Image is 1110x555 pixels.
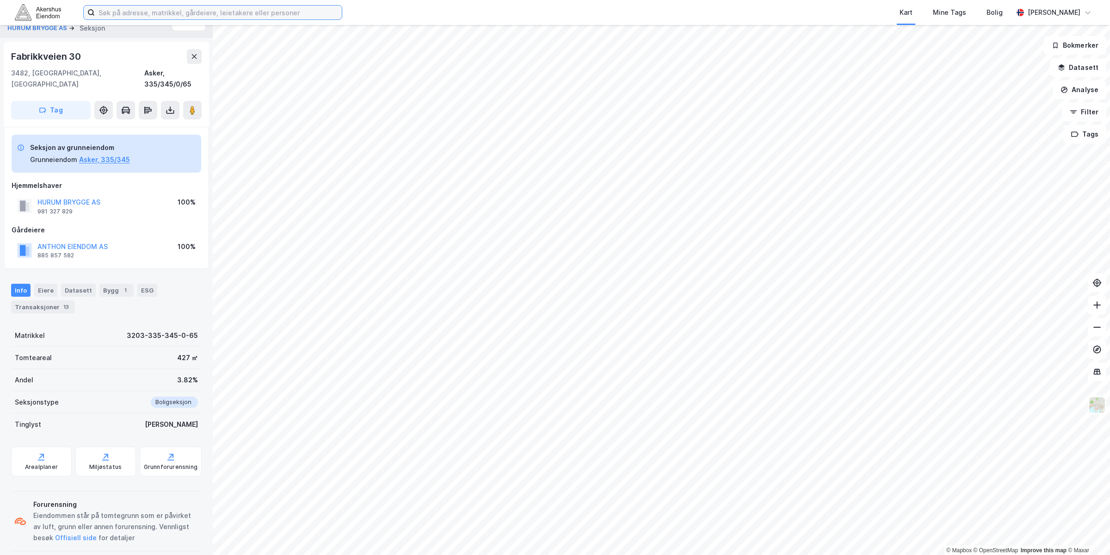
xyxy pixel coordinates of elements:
div: 3203-335-345-0-65 [127,330,198,341]
div: Transaksjoner [11,300,74,313]
button: Datasett [1050,58,1106,77]
div: Asker, 335/345/0/65 [144,68,202,90]
div: Miljøstatus [89,463,122,471]
a: OpenStreetMap [974,547,1018,554]
div: 427 ㎡ [177,352,198,363]
div: Kontrollprogram for chat [1064,511,1110,555]
div: Info [11,284,31,297]
div: Tomteareal [15,352,52,363]
button: Filter [1062,103,1106,121]
button: Analyse [1053,81,1106,99]
button: Tag [11,101,91,119]
a: Mapbox [946,547,972,554]
div: 3482, [GEOGRAPHIC_DATA], [GEOGRAPHIC_DATA] [11,68,144,90]
iframe: Chat Widget [1064,511,1110,555]
div: [PERSON_NAME] [145,419,198,430]
div: Seksjon [80,23,105,34]
div: Matrikkel [15,330,45,341]
img: akershus-eiendom-logo.9091f326c980b4bce74ccdd9f866810c.svg [15,4,61,20]
div: Forurensning [33,499,198,510]
button: Asker, 335/345 [79,154,130,165]
div: 100% [178,241,196,252]
div: Mine Tags [933,7,966,18]
div: 13 [62,302,71,312]
div: [PERSON_NAME] [1028,7,1080,18]
div: Fabrikkveien 30 [11,49,83,64]
div: Bygg [99,284,134,297]
div: Bolig [987,7,1003,18]
div: 981 327 829 [37,208,73,215]
div: 885 857 582 [37,252,74,259]
a: Improve this map [1021,547,1067,554]
div: Grunneiendom [30,154,77,165]
div: Seksjon av grunneiendom [30,142,130,153]
button: HURUM BRYGGE AS [7,24,69,33]
div: Eiendommen står på tomtegrunn som er påvirket av luft, grunn eller annen forurensning. Vennligst ... [33,510,198,543]
button: Bokmerker [1044,36,1106,55]
div: Datasett [61,284,96,297]
div: Gårdeiere [12,224,201,236]
div: Hjemmelshaver [12,180,201,191]
div: Seksjonstype [15,397,59,408]
div: Andel [15,374,33,386]
div: 1 [121,286,130,295]
div: 3.82% [177,374,198,386]
button: Tags [1063,125,1106,143]
input: Søk på adresse, matrikkel, gårdeiere, leietakere eller personer [95,6,342,19]
div: Kart [900,7,913,18]
div: Arealplaner [25,463,58,471]
div: Tinglyst [15,419,41,430]
img: Z [1088,396,1106,414]
div: 100% [178,197,196,208]
div: Grunnforurensning [144,463,197,471]
div: ESG [137,284,157,297]
div: Eiere [34,284,57,297]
